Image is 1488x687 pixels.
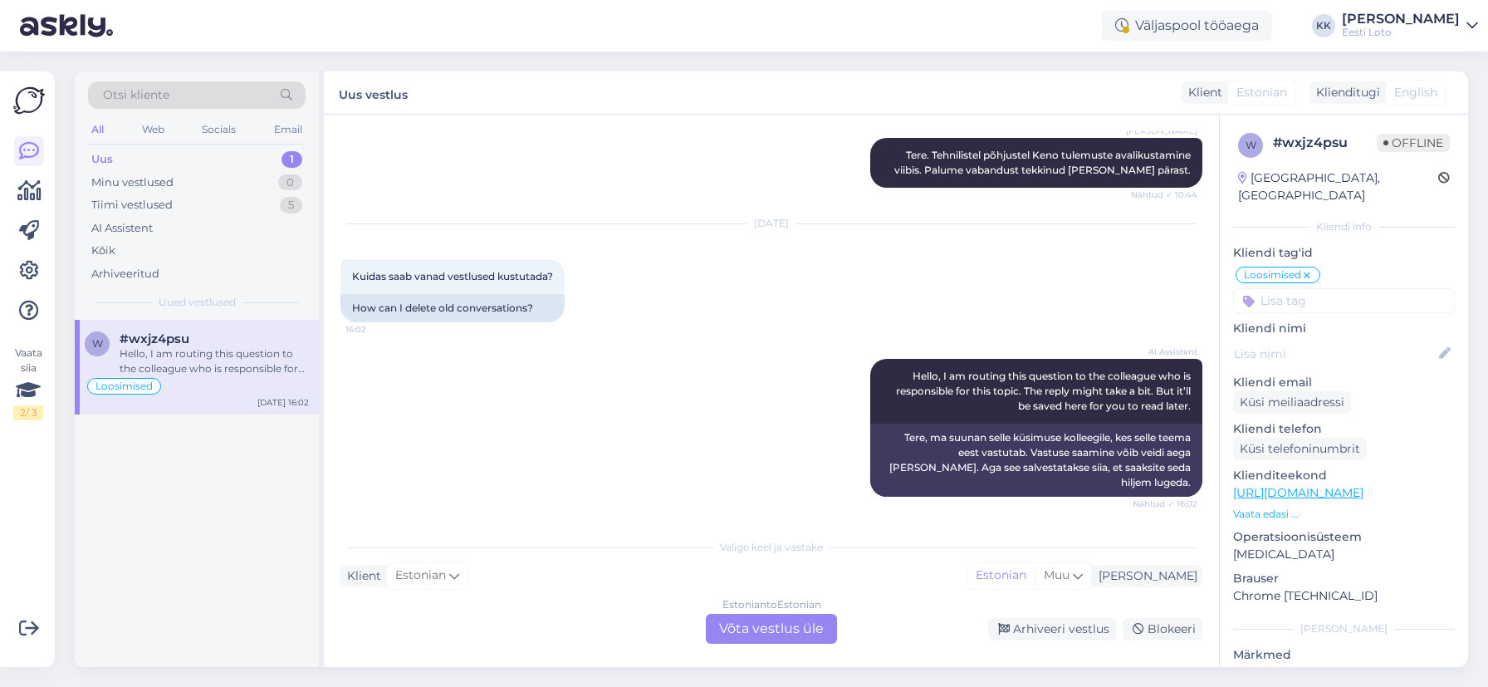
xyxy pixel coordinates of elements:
div: How can I delete old conversations? [340,294,565,322]
span: Muu [1044,567,1069,582]
div: Eesti Loto [1342,26,1460,39]
span: Loosimised [95,381,153,391]
a: [PERSON_NAME]Eesti Loto [1342,12,1478,39]
div: Klient [1182,84,1222,101]
div: KK [1312,14,1335,37]
div: Web [139,119,168,140]
div: Uus [91,151,113,168]
div: # wxjz4psu [1273,133,1377,153]
span: 16:02 [345,323,408,336]
input: Lisa nimi [1234,345,1436,363]
p: Kliendi email [1233,374,1455,391]
div: Minu vestlused [91,174,174,191]
p: Brauser [1233,570,1455,587]
label: Uus vestlus [339,81,408,104]
p: Operatsioonisüsteem [1233,528,1455,546]
span: #wxjz4psu [120,331,189,346]
div: [GEOGRAPHIC_DATA], [GEOGRAPHIC_DATA] [1238,169,1438,204]
span: Uued vestlused [159,295,236,310]
p: Kliendi telefon [1233,420,1455,438]
span: [PERSON_NAME] [1126,125,1197,137]
span: w [92,337,103,350]
div: Väljaspool tööaega [1102,11,1272,41]
div: 5 [280,197,302,213]
span: English [1394,84,1437,101]
div: [DATE] [340,216,1202,231]
span: Otsi kliente [103,86,169,104]
span: Loosimised [1244,270,1301,280]
span: Nähtud ✓ 10:44 [1131,189,1197,201]
div: Arhiveeritud [91,266,159,282]
div: Klient [340,567,381,585]
div: Estonian [967,563,1035,588]
div: Tiimi vestlused [91,197,173,213]
div: Tere, ma suunan selle küsimuse kolleegile, kes selle teema eest vastutab. Vastuse saamine võib ve... [870,424,1202,497]
div: Blokeeri [1123,618,1202,640]
div: Kliendi info [1233,219,1455,234]
span: Hello, I am routing this question to the colleague who is responsible for this topic. The reply m... [896,370,1193,412]
span: AI Assistent [1135,346,1197,358]
div: Estonian to Estonian [722,597,821,612]
span: Offline [1377,134,1450,152]
span: Estonian [1236,84,1287,101]
input: Lisa tag [1233,288,1455,313]
div: All [88,119,107,140]
p: Märkmed [1233,646,1455,664]
p: [MEDICAL_DATA] [1233,546,1455,563]
div: Kõik [91,243,115,259]
div: Vaata siia [13,346,43,420]
span: Tere. Tehnilistel põhjustel Keno tulemuste avalikustamine viibis. Palume vabandust tekkinud [PERS... [894,149,1193,176]
div: Email [271,119,306,140]
a: [URL][DOMAIN_NAME] [1233,485,1363,500]
div: AI Assistent [91,220,153,237]
p: Vaata edasi ... [1233,507,1455,522]
div: Küsi telefoninumbrit [1233,438,1367,460]
div: [PERSON_NAME] [1233,621,1455,636]
div: 1 [281,151,302,168]
div: Küsi meiliaadressi [1233,391,1351,414]
div: 2 / 3 [13,405,43,420]
img: Askly Logo [13,85,45,116]
span: Estonian [395,567,446,585]
p: Kliendi tag'id [1233,244,1455,262]
span: Kuidas saab vanad vestlused kustutada? [352,270,553,282]
div: Valige keel ja vastake [340,540,1202,555]
span: w [1246,139,1256,151]
div: Socials [198,119,239,140]
span: Nähtud ✓ 16:02 [1133,498,1197,510]
div: Klienditugi [1309,84,1380,101]
div: 0 [278,174,302,191]
div: [PERSON_NAME] [1092,567,1197,585]
div: Võta vestlus üle [706,614,837,644]
p: Klienditeekond [1233,467,1455,484]
p: Chrome [TECHNICAL_ID] [1233,587,1455,605]
div: [PERSON_NAME] [1342,12,1460,26]
div: Arhiveeri vestlus [988,618,1116,640]
div: Hello, I am routing this question to the colleague who is responsible for this topic. The reply m... [120,346,309,376]
div: [DATE] 16:02 [257,396,309,409]
p: Kliendi nimi [1233,320,1455,337]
